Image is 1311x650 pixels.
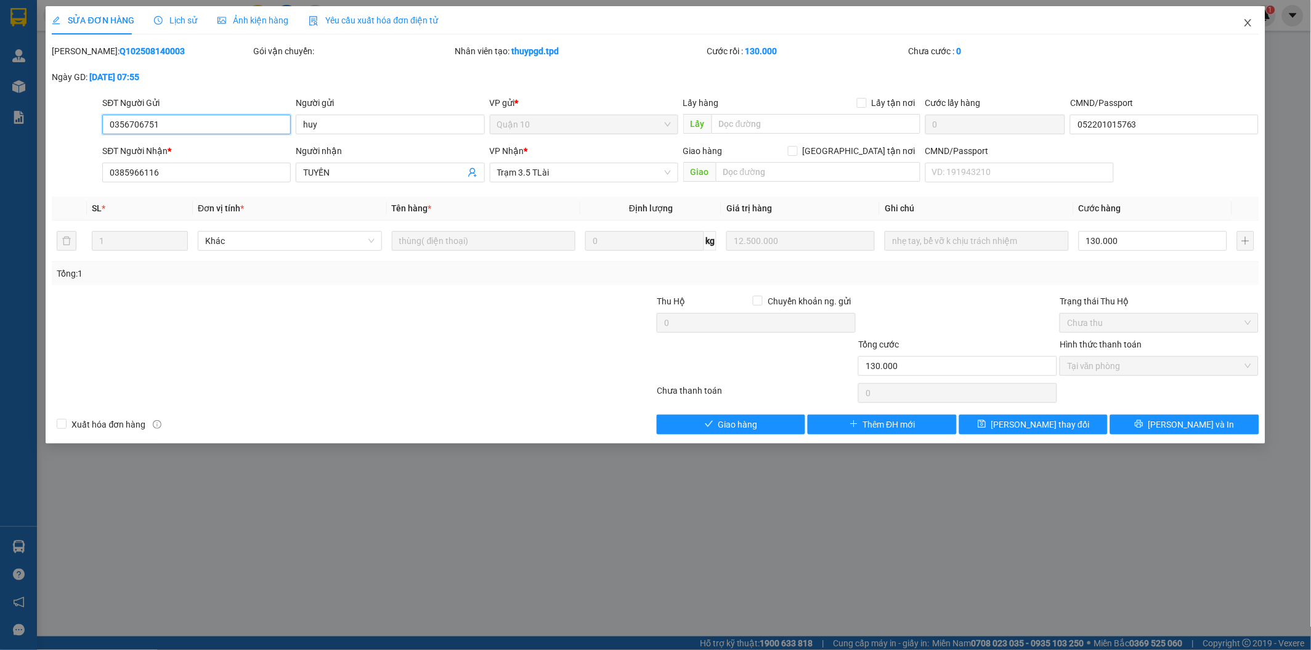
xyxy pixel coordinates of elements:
b: Q102508140003 [120,46,185,56]
span: Gửi: [10,12,30,25]
div: Trạng thái Thu Hộ [1060,295,1259,308]
button: save[PERSON_NAME] thay đổi [959,415,1108,434]
span: [PERSON_NAME] thay đổi [991,418,1090,431]
b: 130.000 [745,46,777,56]
span: Tên hàng [392,203,432,213]
span: Nhận: [97,12,126,25]
span: Giao [683,162,716,182]
span: edit [52,16,60,25]
span: Cước hàng [1079,203,1121,213]
div: Chưa cước : [909,44,1108,58]
th: Ghi chú [880,197,1074,221]
span: Yêu cầu xuất hóa đơn điện tử [309,15,439,25]
div: lường [10,40,88,55]
span: [PERSON_NAME] và In [1148,418,1235,431]
span: picture [217,16,226,25]
div: đệ [97,40,174,55]
div: Cước rồi : [707,44,906,58]
span: Quận 10 [497,115,671,134]
span: Chuyển khoản ng. gửi [763,295,856,308]
input: Dọc đường [716,162,920,182]
span: Giá trị hàng [726,203,772,213]
span: close [1243,18,1253,28]
span: clock-circle [154,16,163,25]
span: check [705,420,713,429]
span: Đơn vị tính [198,203,244,213]
span: Lịch sử [154,15,198,25]
span: CR : [9,81,28,94]
button: delete [57,231,76,251]
div: SĐT Người Gửi [102,96,291,110]
button: checkGiao hàng [657,415,805,434]
button: printer[PERSON_NAME] và In [1110,415,1259,434]
span: save [978,420,986,429]
span: Lấy hàng [683,98,719,108]
div: CMND/Passport [1070,96,1259,110]
span: user-add [468,168,477,177]
div: CMND/Passport [925,144,1114,158]
b: [DATE] 07:55 [89,72,139,82]
button: Close [1231,6,1265,41]
div: VP gửi [490,96,678,110]
span: info-circle [153,420,161,429]
span: Tại văn phòng [1067,357,1251,375]
div: 50.000 [9,79,90,94]
label: Cước lấy hàng [925,98,981,108]
span: printer [1135,420,1143,429]
span: Định lượng [629,203,673,213]
span: Giao hàng [683,146,723,156]
span: Lấy tận nơi [867,96,920,110]
div: Ngày GD: [52,70,251,84]
div: Gói vận chuyển: [254,44,453,58]
b: 0 [957,46,962,56]
div: Người nhận [296,144,484,158]
span: [GEOGRAPHIC_DATA] tận nơi [798,144,920,158]
button: plusThêm ĐH mới [808,415,956,434]
button: plus [1237,231,1254,251]
div: Quận 10 [97,10,174,40]
span: Thêm ĐH mới [863,418,915,431]
div: Chưa thanh toán [655,384,857,405]
div: Trạm 3.5 TLài [10,10,88,40]
input: VD: Bàn, Ghế [392,231,576,251]
span: SỬA ĐƠN HÀNG [52,15,134,25]
span: Tổng cước [858,339,899,349]
div: Nhân viên tạo: [455,44,705,58]
span: Ảnh kiện hàng [217,15,289,25]
span: Trạm 3.5 TLài [497,163,671,182]
img: icon [309,16,319,26]
span: Giao hàng [718,418,758,431]
span: plus [850,420,858,429]
span: Thu Hộ [657,296,685,306]
div: [PERSON_NAME]: [52,44,251,58]
span: Lấy [683,114,712,134]
span: SL [92,203,102,213]
span: Khác [205,232,375,250]
input: Dọc đường [712,114,920,134]
div: Tổng: 1 [57,267,506,280]
span: Chưa thu [1067,314,1251,332]
input: 0 [726,231,875,251]
div: Người gửi [296,96,484,110]
span: kg [704,231,716,251]
b: thuypgd.tpd [512,46,559,56]
label: Hình thức thanh toán [1060,339,1142,349]
span: VP Nhận [490,146,524,156]
div: SĐT Người Nhận [102,144,291,158]
span: Xuất hóa đơn hàng [67,418,150,431]
input: Ghi Chú [885,231,1069,251]
input: Cước lấy hàng [925,115,1066,134]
